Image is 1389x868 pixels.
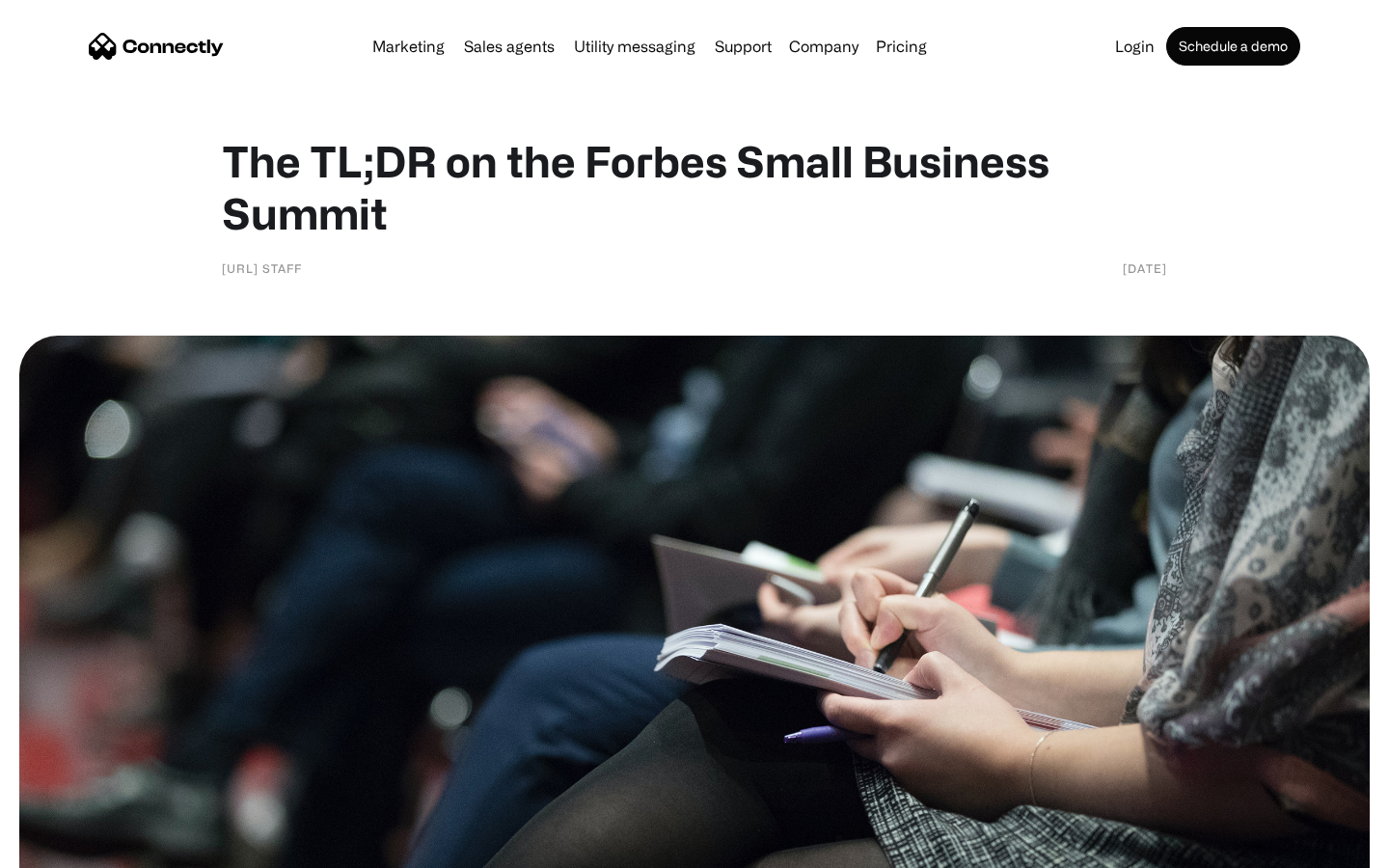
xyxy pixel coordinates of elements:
[1123,258,1167,278] div: [DATE]
[19,834,116,861] aside: Language selected: English
[222,258,302,278] div: [URL] Staff
[1107,39,1162,54] a: Login
[566,39,703,54] a: Utility messaging
[89,32,224,61] a: home
[222,135,1167,239] h1: The TL;DR on the Forbes Small Business Summit
[868,39,935,54] a: Pricing
[789,33,858,60] div: Company
[1166,27,1300,66] a: Schedule a demo
[39,834,116,861] ul: Language list
[365,39,452,54] a: Marketing
[456,39,562,54] a: Sales agents
[707,39,779,54] a: Support
[783,33,864,60] div: Company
